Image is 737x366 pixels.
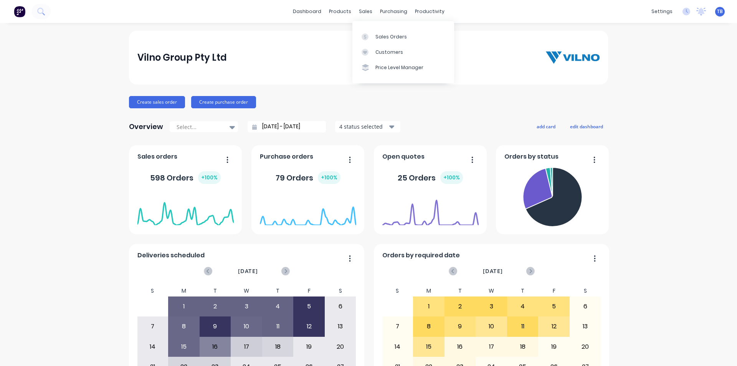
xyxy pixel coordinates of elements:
div: 5 [539,297,569,316]
div: 5 [294,297,324,316]
div: 12 [539,317,569,336]
div: T [445,285,476,296]
span: [DATE] [238,267,258,275]
a: dashboard [289,6,325,17]
a: Sales Orders [352,29,454,44]
div: Price Level Manager [375,64,423,71]
div: 7 [382,317,413,336]
div: 8 [169,317,199,336]
div: W [231,285,262,296]
button: Create purchase order [191,96,256,108]
div: 79 Orders [276,171,340,184]
div: 17 [476,337,507,356]
div: purchasing [376,6,411,17]
div: 15 [169,337,199,356]
div: S [325,285,356,296]
span: Open quotes [382,152,425,161]
div: + 100 % [318,171,340,184]
div: 19 [539,337,569,356]
div: Vilno Group Pty Ltd [137,50,227,65]
div: settings [648,6,676,17]
span: Deliveries scheduled [137,251,205,260]
div: sales [355,6,376,17]
div: + 100 % [198,171,221,184]
div: 20 [325,337,356,356]
div: 1 [413,297,444,316]
div: 4 [507,297,538,316]
div: 7 [137,317,168,336]
div: 2 [445,297,476,316]
div: 18 [507,337,538,356]
img: Vilno Group Pty Ltd [546,51,600,64]
div: Sales Orders [375,33,407,40]
div: 18 [263,337,293,356]
div: productivity [411,6,448,17]
div: 2 [200,297,231,316]
div: 13 [325,317,356,336]
div: Customers [375,49,403,56]
div: 6 [325,297,356,316]
a: Customers [352,45,454,60]
div: 3 [231,297,262,316]
div: 13 [570,317,601,336]
div: 10 [231,317,262,336]
div: 4 status selected [339,123,388,131]
div: S [570,285,601,296]
span: Orders by status [504,152,559,161]
div: 9 [200,317,231,336]
div: 25 Orders [398,171,463,184]
span: Sales orders [137,152,177,161]
button: Create sales order [129,96,185,108]
div: 1 [169,297,199,316]
div: T [200,285,231,296]
div: 16 [200,337,231,356]
div: T [262,285,294,296]
div: 16 [445,337,476,356]
button: edit dashboard [565,121,608,131]
div: products [325,6,355,17]
span: TB [717,8,723,15]
a: Price Level Manager [352,60,454,75]
div: S [137,285,169,296]
span: [DATE] [483,267,503,275]
div: 10 [476,317,507,336]
div: 20 [570,337,601,356]
div: 14 [382,337,413,356]
button: 4 status selected [335,121,400,132]
div: W [476,285,507,296]
div: + 100 % [440,171,463,184]
div: T [507,285,539,296]
img: Factory [14,6,25,17]
div: 14 [137,337,168,356]
div: 19 [294,337,324,356]
div: 4 [263,297,293,316]
div: 17 [231,337,262,356]
div: S [382,285,413,296]
div: 9 [445,317,476,336]
div: 8 [413,317,444,336]
div: F [538,285,570,296]
div: 11 [507,317,538,336]
div: Overview [129,119,163,134]
div: 15 [413,337,444,356]
div: M [413,285,445,296]
div: 598 Orders [150,171,221,184]
div: 11 [263,317,293,336]
div: 6 [570,297,601,316]
button: add card [532,121,560,131]
span: Purchase orders [260,152,313,161]
div: F [293,285,325,296]
div: 3 [476,297,507,316]
div: M [168,285,200,296]
div: 12 [294,317,324,336]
